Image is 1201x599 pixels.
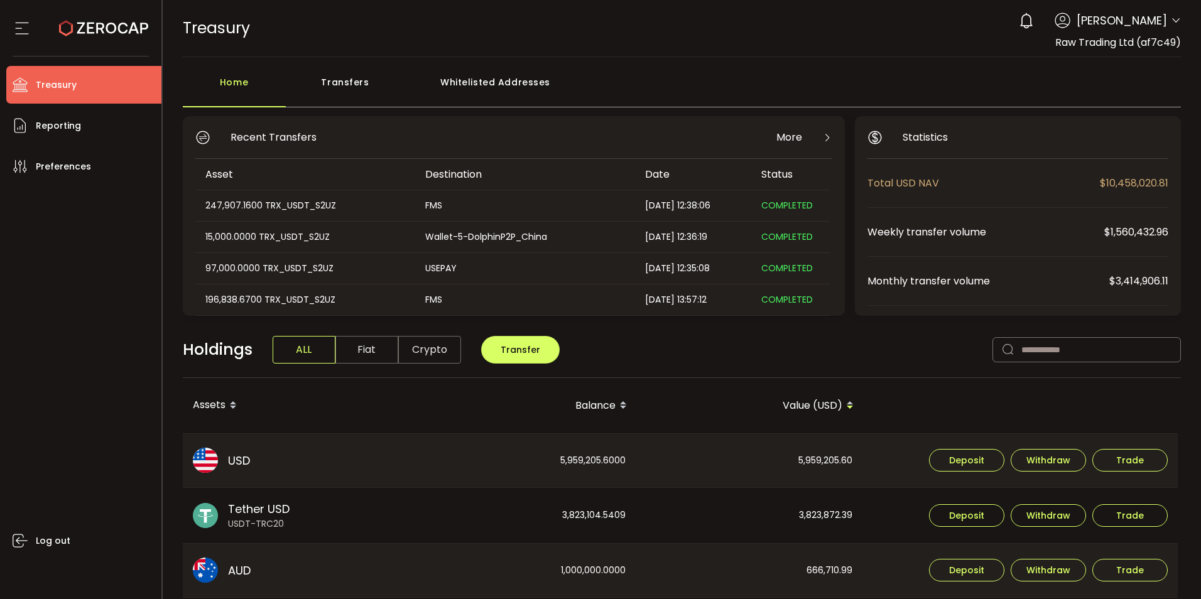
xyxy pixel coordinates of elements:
span: Weekly transfer volume [867,224,1104,240]
span: $10,458,020.81 [1100,175,1168,191]
div: [DATE] 13:57:12 [635,293,751,307]
button: Deposit [929,504,1004,527]
span: $3,414,906.11 [1109,273,1168,289]
div: 3,823,872.39 [637,488,862,543]
span: Crypto [398,336,461,364]
img: usdt_portfolio.svg [193,503,218,528]
span: Treasury [183,17,250,39]
span: More [776,129,802,145]
span: Transfer [501,343,540,356]
div: 247,907.1600 TRX_USDT_S2UZ [195,198,414,213]
span: COMPLETED [761,293,813,306]
div: 97,000.0000 TRX_USDT_S2UZ [195,261,414,276]
div: USEPAY [415,261,634,276]
div: 15,000.0000 TRX_USDT_S2UZ [195,230,414,244]
div: [DATE] 12:35:08 [635,261,751,276]
button: Trade [1092,559,1168,581]
span: Trade [1116,456,1144,465]
span: USD [228,452,250,469]
div: 3,823,104.5409 [410,488,636,543]
span: Preferences [36,158,91,176]
span: ALL [273,336,335,364]
span: Withdraw [1026,511,1070,520]
div: Whitelisted Addresses [405,70,586,107]
iframe: Chat Widget [1138,539,1201,599]
div: Balance [410,395,637,416]
span: Reporting [36,117,81,135]
span: Deposit [949,511,984,520]
div: [DATE] 12:38:06 [635,198,751,213]
span: Trade [1116,566,1144,575]
span: Total USD NAV [867,175,1100,191]
div: Status [751,167,830,181]
div: [DATE] 12:36:19 [635,230,751,244]
div: Wallet-5-DolphinP2P_China [415,230,634,244]
span: Tether USD [228,500,290,517]
div: Value (USD) [637,395,864,416]
div: Assets [183,395,410,416]
span: Raw Trading Ltd (af7c49) [1055,35,1181,50]
button: Withdraw [1011,504,1086,527]
button: Withdraw [1011,449,1086,472]
span: COMPLETED [761,199,813,212]
button: Deposit [929,449,1004,472]
span: Trade [1116,511,1144,520]
span: $1,560,432.96 [1104,224,1168,240]
span: AUD [228,562,251,579]
div: FMS [415,198,634,213]
button: Trade [1092,449,1168,472]
div: 5,959,205.60 [637,434,862,488]
span: COMPLETED [761,230,813,243]
button: Trade [1092,504,1168,527]
span: Recent Transfers [231,129,317,145]
div: Transfers [286,70,405,107]
span: Deposit [949,566,984,575]
img: aud_portfolio.svg [193,558,218,583]
div: Home [183,70,286,107]
div: Date [635,167,751,181]
span: Holdings [183,338,253,362]
span: Statistics [903,129,948,145]
img: usd_portfolio.svg [193,448,218,473]
button: Withdraw [1011,559,1086,581]
span: Withdraw [1026,456,1070,465]
span: Fiat [335,336,398,364]
div: Destination [415,167,635,181]
span: COMPLETED [761,262,813,274]
div: 5,959,205.6000 [410,434,636,488]
span: Deposit [949,456,984,465]
span: Log out [36,532,70,550]
div: 196,838.6700 TRX_USDT_S2UZ [195,293,414,307]
span: Withdraw [1026,566,1070,575]
div: FMS [415,293,634,307]
button: Deposit [929,559,1004,581]
span: Treasury [36,76,77,94]
div: 666,710.99 [637,544,862,598]
span: [PERSON_NAME] [1077,12,1167,29]
div: 1,000,000.0000 [410,544,636,598]
button: Transfer [481,336,560,364]
span: USDT-TRC20 [228,517,290,531]
div: Asset [195,167,415,181]
span: Monthly transfer volume [867,273,1109,289]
